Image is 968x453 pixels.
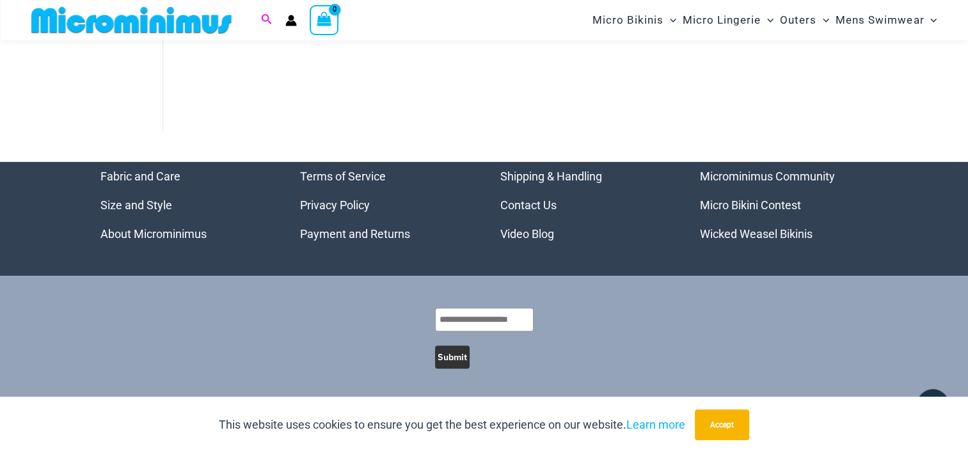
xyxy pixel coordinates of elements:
[761,4,774,36] span: Menu Toggle
[100,198,172,212] a: Size and Style
[679,4,777,36] a: Micro LingerieMenu ToggleMenu Toggle
[700,198,801,212] a: Micro Bikini Contest
[587,2,942,38] nav: Site Navigation
[832,4,940,36] a: Mens SwimwearMenu ToggleMenu Toggle
[500,162,669,248] nav: Menu
[663,4,676,36] span: Menu Toggle
[700,170,835,183] a: Microminimus Community
[500,198,557,212] a: Contact Us
[816,4,829,36] span: Menu Toggle
[500,162,669,248] aside: Footer Widget 3
[285,15,297,26] a: Account icon link
[100,162,269,248] aside: Footer Widget 1
[695,409,749,440] button: Accept
[300,170,386,183] a: Terms of Service
[589,4,679,36] a: Micro BikinisMenu ToggleMenu Toggle
[777,4,832,36] a: OutersMenu ToggleMenu Toggle
[924,4,937,36] span: Menu Toggle
[500,170,602,183] a: Shipping & Handling
[592,4,663,36] span: Micro Bikinis
[300,162,468,248] nav: Menu
[300,198,370,212] a: Privacy Policy
[700,162,868,248] nav: Menu
[300,162,468,248] aside: Footer Widget 2
[261,12,273,28] a: Search icon link
[100,170,180,183] a: Fabric and Care
[310,5,339,35] a: View Shopping Cart, empty
[626,418,685,431] a: Learn more
[500,227,554,241] a: Video Blog
[780,4,816,36] span: Outers
[700,227,813,241] a: Wicked Weasel Bikinis
[26,6,237,35] img: MM SHOP LOGO FLAT
[700,162,868,248] aside: Footer Widget 4
[435,346,470,369] button: Submit
[100,162,269,248] nav: Menu
[100,227,207,241] a: About Microminimus
[683,4,761,36] span: Micro Lingerie
[836,4,924,36] span: Mens Swimwear
[300,227,410,241] a: Payment and Returns
[219,415,685,434] p: This website uses cookies to ensure you get the best experience on our website.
